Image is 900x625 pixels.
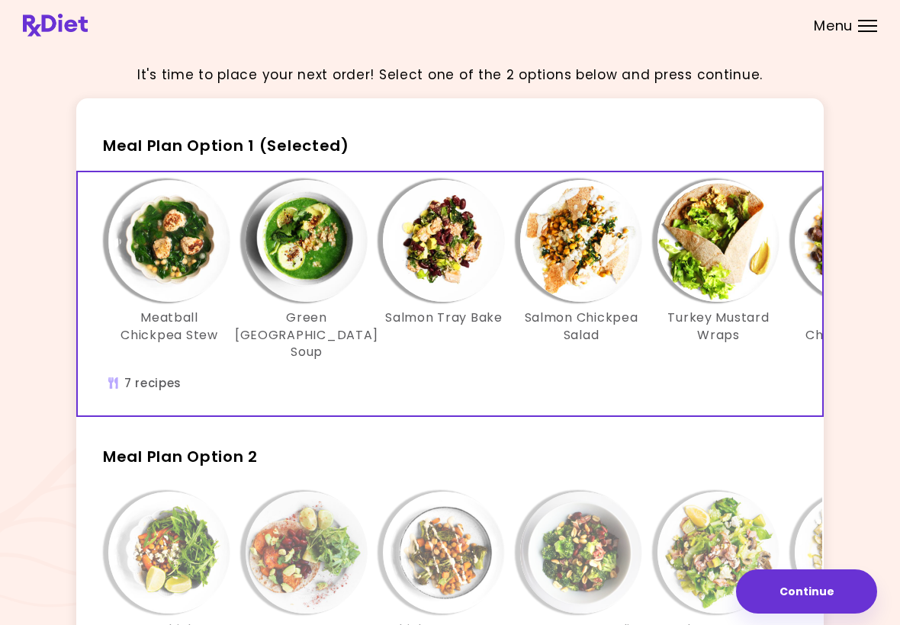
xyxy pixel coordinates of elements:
[736,569,877,614] button: Continue
[108,309,230,344] h3: Meatball Chickpea Stew
[513,180,650,361] div: Info - Salmon Chickpea Salad - Meal Plan Option 1 (Selected)
[101,180,238,361] div: Info - Meatball Chickpea Stew - Meal Plan Option 1 (Selected)
[385,309,503,326] h3: Salmon Tray Bake
[23,14,88,37] img: RxDiet
[814,19,853,33] span: Menu
[103,135,349,156] span: Meal Plan Option 1 (Selected)
[657,309,779,344] h3: Turkey Mustard Wraps
[238,180,375,361] div: Info - Green Turkey Soup - Meal Plan Option 1 (Selected)
[103,446,258,467] span: Meal Plan Option 2
[137,65,763,85] p: It's time to place your next order! Select one of the 2 options below and press continue.
[520,309,642,344] h3: Salmon Chickpea Salad
[375,180,513,361] div: Info - Salmon Tray Bake - Meal Plan Option 1 (Selected)
[235,309,378,361] h3: Green [GEOGRAPHIC_DATA] Soup
[650,180,787,361] div: Info - Turkey Mustard Wraps - Meal Plan Option 1 (Selected)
